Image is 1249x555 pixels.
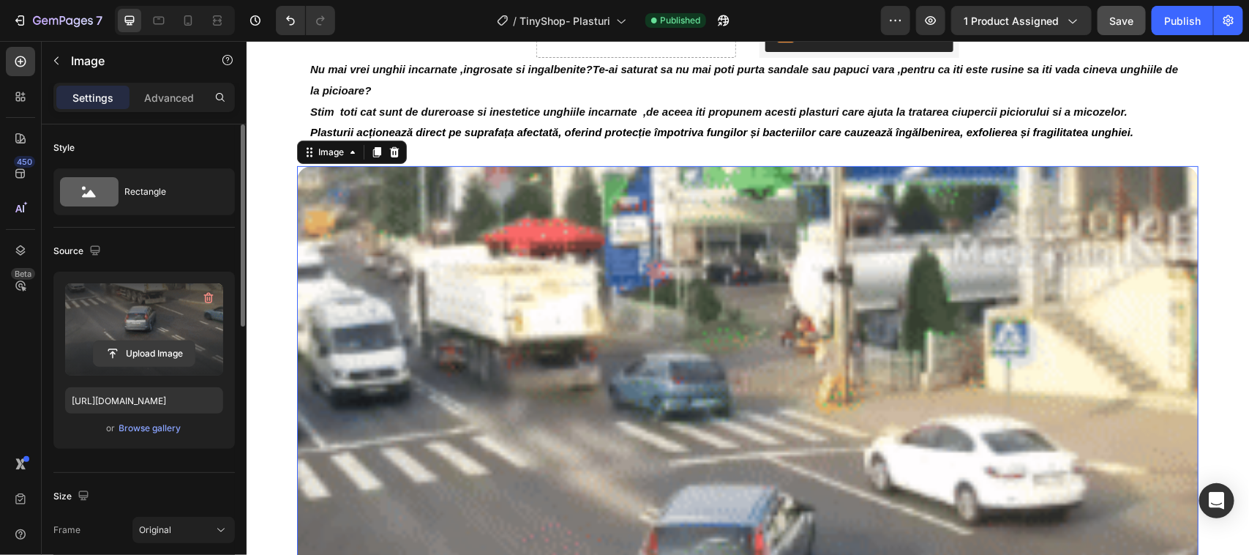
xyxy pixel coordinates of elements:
button: Publish [1152,6,1213,35]
p: 7 [96,12,102,29]
div: Source [53,242,104,261]
button: Upload Image [93,340,195,367]
button: 7 [6,6,109,35]
span: Save [1110,15,1134,27]
div: 450 [14,156,35,168]
span: Published [660,14,700,27]
div: Undo/Redo [276,6,335,35]
p: Advanced [144,90,194,105]
input: https://example.com/image.jpg [65,387,223,414]
span: Original [139,524,171,537]
p: Image [71,52,195,70]
button: Original [132,517,235,543]
div: Beta [11,268,35,280]
div: Open Intercom Messenger [1199,483,1234,518]
span: 1 product assigned [964,13,1059,29]
iframe: Design area [247,41,1249,555]
span: / [513,13,517,29]
div: Rectangle [124,175,214,209]
button: Browse gallery [119,421,182,436]
p: Settings [72,90,113,105]
span: or [107,420,116,437]
label: Frame [53,524,80,537]
div: Browse gallery [119,422,181,435]
div: Publish [1164,13,1201,29]
div: Size [53,487,92,507]
button: Save [1098,6,1146,35]
span: TinyShop- Plasturi [520,13,610,29]
div: Style [53,141,75,154]
button: 1 product assigned [951,6,1092,35]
